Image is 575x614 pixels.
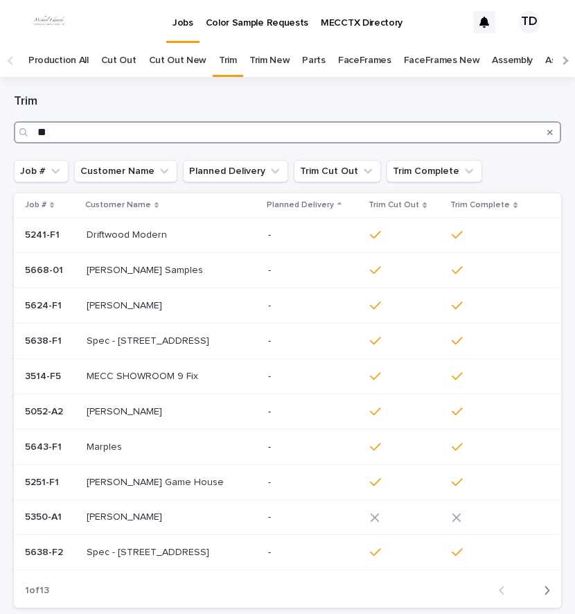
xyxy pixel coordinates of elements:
[25,368,64,383] p: 3514-F5
[14,94,561,110] h1: Trim
[85,198,151,213] p: Customer Name
[87,262,206,277] p: [PERSON_NAME] Samples
[183,160,288,182] button: Planned Delivery
[492,44,533,77] a: Assembly
[25,544,66,559] p: 5638-F2
[387,160,482,182] button: Trim Complete
[87,509,165,523] p: [PERSON_NAME]
[25,262,66,277] p: 5668-01
[338,44,391,77] a: FaceFrames
[28,44,89,77] a: Production All
[268,477,359,489] p: -
[25,474,62,489] p: 5251-F1
[74,160,177,182] button: Customer Name
[14,465,561,500] tr: 5251-F15251-F1 [PERSON_NAME] Game House[PERSON_NAME] Game House -
[268,300,359,312] p: -
[25,297,64,312] p: 5624-F1
[518,11,540,33] div: TD
[268,335,359,347] p: -
[14,324,561,359] tr: 5638-F15638-F1 Spec - [STREET_ADDRESS]Spec - [STREET_ADDRESS] -
[268,511,359,523] p: -
[268,229,359,241] p: -
[249,44,290,77] a: Trim New
[488,584,524,597] button: Back
[524,584,561,597] button: Next
[14,574,60,608] p: 1 of 13
[268,371,359,383] p: -
[14,500,561,535] tr: 5350-A15350-A1 [PERSON_NAME][PERSON_NAME] -
[25,227,62,241] p: 5241-F1
[25,198,46,213] p: Job #
[14,394,561,430] tr: 5052-A25052-A2 [PERSON_NAME][PERSON_NAME] -
[268,406,359,418] p: -
[101,44,136,77] a: Cut Out
[87,544,212,559] p: Spec - [STREET_ADDRESS]
[369,198,419,213] p: Trim Cut Out
[87,403,165,418] p: [PERSON_NAME]
[28,8,71,36] img: dhEtdSsQReaQtgKTuLrt
[294,160,381,182] button: Trim Cut Out
[14,121,561,143] input: Search
[25,403,66,418] p: 5052-A2
[268,441,359,453] p: -
[268,265,359,277] p: -
[450,198,510,213] p: Trim Complete
[87,474,227,489] p: [PERSON_NAME] Game House
[14,430,561,465] tr: 5643-F15643-F1 MarplesMarples -
[14,359,561,394] tr: 3514-F53514-F5 MECC SHOWROOM 9 FixMECC SHOWROOM 9 Fix -
[87,333,212,347] p: Spec - [STREET_ADDRESS]
[267,198,334,213] p: Planned Delivery
[87,227,170,241] p: Driftwood Modern
[219,44,237,77] a: Trim
[25,509,64,523] p: 5350-A1
[302,44,325,77] a: Parts
[268,547,359,559] p: -
[14,535,561,570] tr: 5638-F25638-F2 Spec - [STREET_ADDRESS]Spec - [STREET_ADDRESS] -
[14,253,561,288] tr: 5668-015668-01 [PERSON_NAME] Samples[PERSON_NAME] Samples -
[14,218,561,253] tr: 5241-F15241-F1 Driftwood ModernDriftwood Modern -
[25,333,64,347] p: 5638-F1
[14,160,69,182] button: Job #
[87,368,201,383] p: MECC SHOWROOM 9 Fix
[25,439,64,453] p: 5643-F1
[404,44,480,77] a: FaceFrames New
[87,297,165,312] p: [PERSON_NAME]
[14,288,561,324] tr: 5624-F15624-F1 [PERSON_NAME][PERSON_NAME] -
[87,439,125,453] p: Marples
[149,44,207,77] a: Cut Out New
